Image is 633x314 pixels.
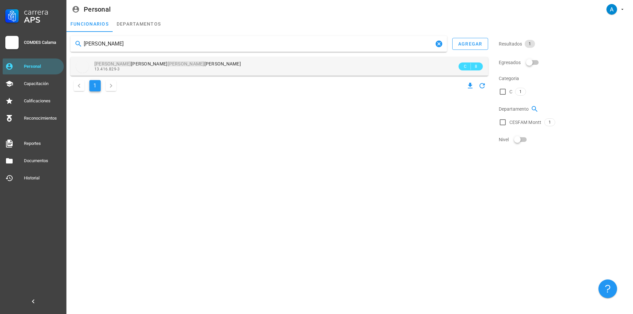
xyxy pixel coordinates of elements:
[3,58,64,74] a: Personal
[509,88,512,95] span: C
[3,153,64,169] a: Documentos
[3,170,64,186] a: Historial
[24,81,61,86] div: Capacitación
[24,158,61,163] div: Documentos
[24,141,61,146] div: Reportes
[84,39,434,49] input: Buscar funcionarios…
[113,16,165,32] a: departamentos
[499,70,629,86] div: Categoria
[84,6,111,13] div: Personal
[519,88,522,95] span: 1
[3,136,64,152] a: Reportes
[24,98,61,104] div: Calificaciones
[76,60,89,73] div: avatar
[24,64,61,69] div: Personal
[474,63,479,70] span: 8
[24,175,61,181] div: Historial
[499,54,629,70] div: Egresados
[94,67,120,71] span: 13.416.829-3
[94,61,131,66] mark: [PERSON_NAME]
[435,40,443,48] button: Clear
[499,101,629,117] div: Departamento
[66,16,113,32] a: funcionarios
[606,4,617,15] div: avatar
[24,8,61,16] div: Carrera
[24,116,61,121] div: Reconocimientos
[89,80,101,91] button: Página actual, página 1
[168,61,204,66] mark: [PERSON_NAME]
[458,41,482,47] div: agregar
[549,119,551,126] span: 1
[529,40,531,48] span: 1
[70,78,120,93] nav: Navegación de paginación
[499,36,629,52] div: Resultados
[452,38,488,50] button: agregar
[24,40,61,45] div: COMDES Calama
[3,110,64,126] a: Reconocimientos
[509,119,542,126] span: CESFAM Montt
[3,93,64,109] a: Calificaciones
[499,132,629,148] div: Nivel
[463,63,468,70] span: C
[94,61,241,66] span: [PERSON_NAME] [PERSON_NAME]
[3,76,64,92] a: Capacitación
[24,16,61,24] div: APS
